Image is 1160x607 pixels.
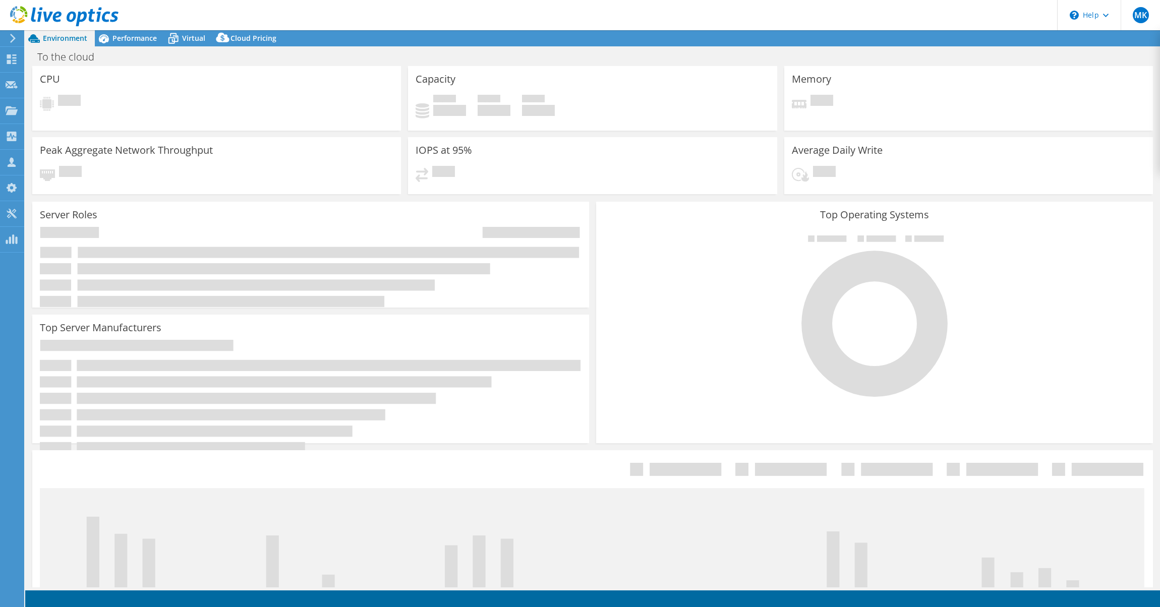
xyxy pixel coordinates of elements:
h3: CPU [40,74,60,85]
span: Performance [112,33,157,43]
h3: Peak Aggregate Network Throughput [40,145,213,156]
h3: Memory [792,74,831,85]
h4: 0 GiB [522,105,555,116]
span: MK [1133,7,1149,23]
span: Pending [58,95,81,108]
span: Virtual [182,33,205,43]
span: Used [433,95,456,105]
h4: 0 GiB [478,105,510,116]
h3: Average Daily Write [792,145,883,156]
svg: \n [1070,11,1079,20]
h4: 0 GiB [433,105,466,116]
h3: Top Server Manufacturers [40,322,161,333]
span: Cloud Pricing [230,33,276,43]
span: Environment [43,33,87,43]
h3: IOPS at 95% [416,145,472,156]
span: Pending [59,166,82,179]
span: Free [478,95,500,105]
span: Pending [813,166,836,179]
span: Total [522,95,545,105]
span: Pending [432,166,455,179]
h1: To the cloud [33,51,110,63]
h3: Top Operating Systems [604,209,1145,220]
span: Pending [810,95,833,108]
h3: Capacity [416,74,455,85]
h3: Server Roles [40,209,97,220]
